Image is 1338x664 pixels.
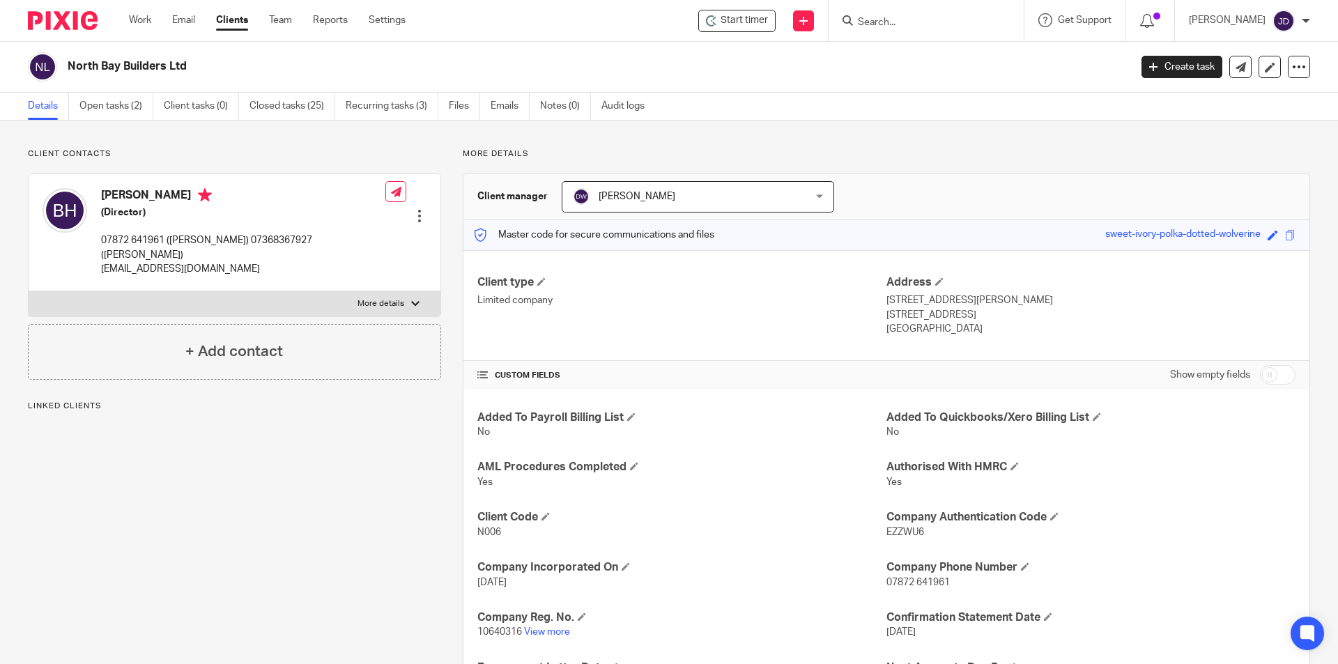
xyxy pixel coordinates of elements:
h4: Client Code [477,510,886,525]
h5: (Director) [101,206,385,219]
span: Start timer [721,13,768,28]
a: Closed tasks (25) [249,93,335,120]
span: [DATE] [477,578,507,587]
a: Create task [1141,56,1222,78]
h4: Company Authentication Code [886,510,1295,525]
a: Team [269,13,292,27]
h4: CUSTOM FIELDS [477,370,886,381]
a: Clients [216,13,248,27]
p: 07872 641961 ([PERSON_NAME]) 07368367927 ([PERSON_NAME]) [101,233,385,262]
span: 07872 641961 [886,578,950,587]
span: [DATE] [886,627,916,637]
a: Client tasks (0) [164,93,239,120]
h3: Client manager [477,190,548,203]
p: [PERSON_NAME] [1189,13,1266,27]
span: Yes [477,477,493,487]
h4: AML Procedures Completed [477,460,886,474]
a: Reports [313,13,348,27]
span: [PERSON_NAME] [599,192,675,201]
div: North Bay Builders Ltd [698,10,776,32]
a: Work [129,13,151,27]
p: Limited company [477,293,886,307]
span: 10640316 [477,627,522,637]
img: svg%3E [28,52,57,82]
span: Yes [886,477,902,487]
span: No [477,427,490,437]
p: Master code for secure communications and files [474,228,714,242]
h4: + Add contact [185,341,283,362]
a: Emails [491,93,530,120]
img: svg%3E [43,188,87,233]
h4: Client type [477,275,886,290]
h4: Company Phone Number [886,560,1295,575]
p: Linked clients [28,401,441,412]
span: Get Support [1058,15,1112,25]
p: More details [357,298,404,309]
a: Details [28,93,69,120]
img: svg%3E [1272,10,1295,32]
p: [GEOGRAPHIC_DATA] [886,322,1295,336]
p: [STREET_ADDRESS] [886,308,1295,322]
a: Settings [369,13,406,27]
h4: Authorised With HMRC [886,460,1295,474]
p: [STREET_ADDRESS][PERSON_NAME] [886,293,1295,307]
a: View more [524,627,570,637]
p: Client contacts [28,148,441,160]
a: Open tasks (2) [79,93,153,120]
a: Files [449,93,480,120]
p: [EMAIL_ADDRESS][DOMAIN_NAME] [101,262,385,276]
h2: North Bay Builders Ltd [68,59,910,74]
span: N006 [477,527,501,537]
h4: Address [886,275,1295,290]
h4: [PERSON_NAME] [101,188,385,206]
h4: Added To Quickbooks/Xero Billing List [886,410,1295,425]
a: Audit logs [601,93,655,120]
a: Recurring tasks (3) [346,93,438,120]
span: No [886,427,899,437]
label: Show empty fields [1170,368,1250,382]
i: Primary [198,188,212,202]
a: Notes (0) [540,93,591,120]
h4: Confirmation Statement Date [886,610,1295,625]
span: EZZWU6 [886,527,924,537]
div: sweet-ivory-polka-dotted-wolverine [1105,227,1261,243]
img: Pixie [28,11,98,30]
a: Email [172,13,195,27]
img: svg%3E [573,188,590,205]
h4: Company Reg. No. [477,610,886,625]
h4: Company Incorporated On [477,560,886,575]
p: More details [463,148,1310,160]
h4: Added To Payroll Billing List [477,410,886,425]
input: Search [856,17,982,29]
